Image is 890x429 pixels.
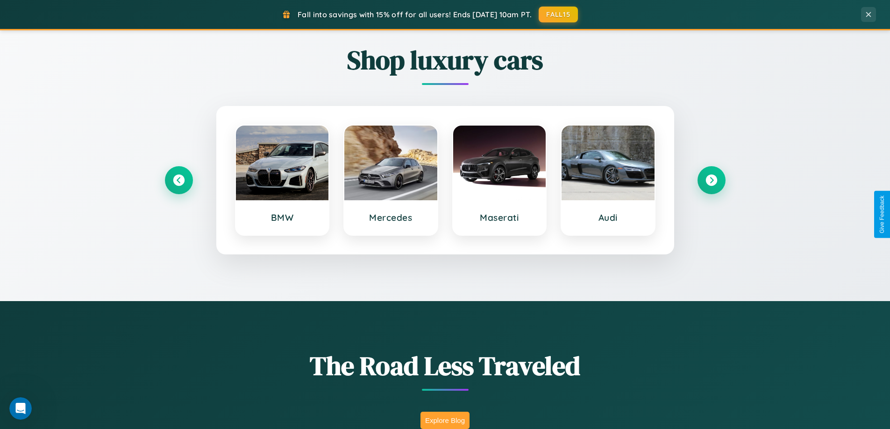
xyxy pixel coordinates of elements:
h3: BMW [245,212,320,223]
span: Fall into savings with 15% off for all users! Ends [DATE] 10am PT. [298,10,532,19]
div: Give Feedback [879,196,885,233]
h3: Mercedes [354,212,428,223]
h2: Shop luxury cars [165,42,726,78]
h3: Maserati [463,212,537,223]
button: FALL15 [539,7,578,22]
iframe: Intercom live chat [9,397,32,420]
h3: Audi [571,212,645,223]
h1: The Road Less Traveled [165,348,726,384]
button: Explore Blog [420,412,470,429]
